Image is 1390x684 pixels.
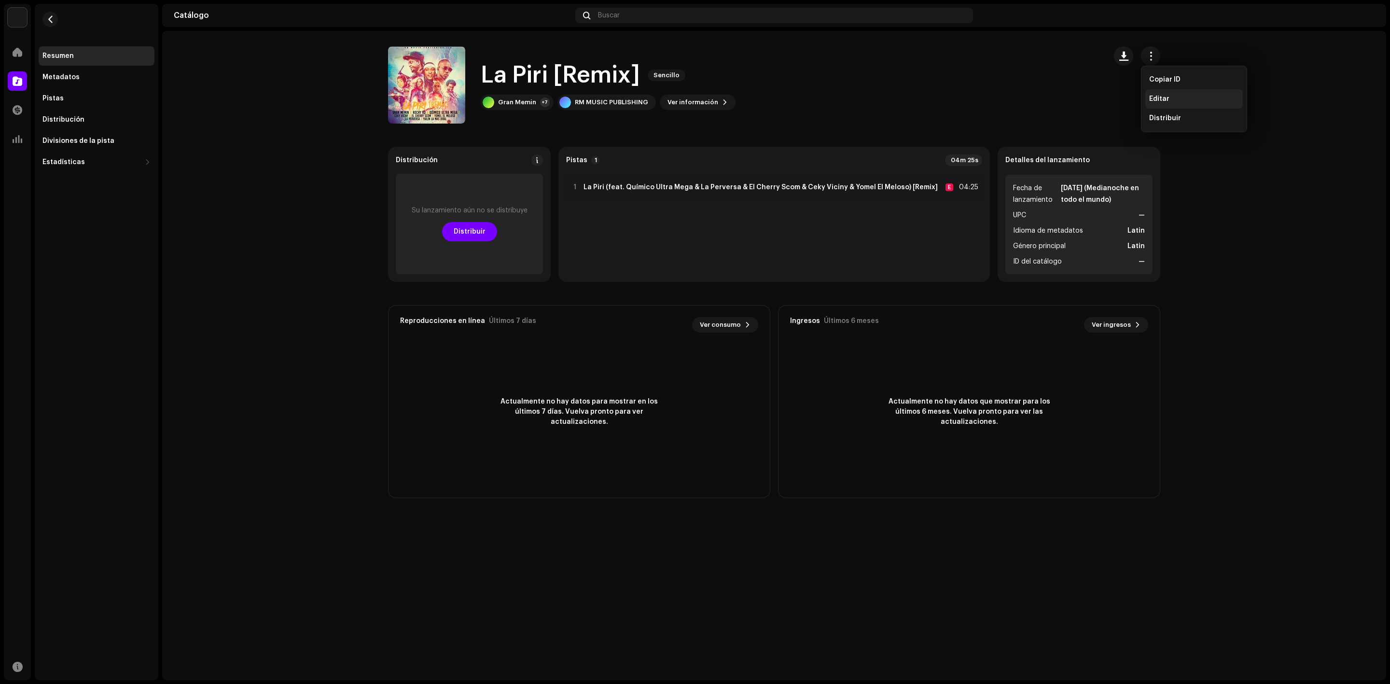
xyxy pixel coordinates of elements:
re-m-nav-item: Distribución [39,110,154,129]
span: Idioma de metadatos [1013,225,1083,237]
strong: — [1139,209,1145,221]
span: Ver ingresos [1092,315,1131,335]
strong: Pistas [566,156,587,164]
div: Reproducciones en línea [400,317,485,325]
div: 04:25 [957,181,978,193]
strong: — [1139,256,1145,267]
span: Distribuir [1149,114,1181,122]
div: Distribución [396,156,438,164]
div: Últimos 7 días [489,317,536,325]
div: Resumen [42,52,74,60]
strong: [DATE] (Medianoche en todo el mundo) [1061,182,1145,206]
div: Estadísticas [42,158,85,166]
span: Fecha de lanzamiento [1013,182,1059,206]
button: Ver información [660,95,736,110]
span: Buscar [598,12,620,19]
strong: Detalles del lanzamiento [1005,156,1090,164]
div: Su lanzamiento aún no se distribuye [412,207,528,214]
div: +7 [540,98,550,107]
strong: Latin [1127,225,1145,237]
p-badge: 1 [591,156,600,165]
span: Ver información [667,93,718,112]
re-m-nav-dropdown: Estadísticas [39,153,154,172]
div: RM MUSIC PUBLISHING [575,98,648,106]
div: Últimos 6 meses [824,317,879,325]
img: d688c84d-c5dd-40ef-9512-9610a09f4e5a [1359,8,1375,23]
div: Metadatos [42,73,80,81]
re-m-nav-item: Pistas [39,89,154,108]
span: ID del catálogo [1013,256,1062,267]
span: Ver consumo [700,315,741,335]
div: Ingresos [790,317,820,325]
span: UPC [1013,209,1026,221]
span: Sencillo [648,70,685,81]
span: Distribuir [454,222,486,241]
span: Copiar ID [1149,76,1181,84]
div: 04m 25s [945,154,982,166]
div: Catálogo [174,12,571,19]
re-m-nav-item: Divisiones de la pista [39,131,154,151]
button: Ver ingresos [1084,317,1148,333]
strong: La Piri (feat. Químico Ultra Mega & La Perversa & El Cherry Scom & Ceky Viciny & Yomel El Meloso)... [584,183,938,191]
h1: La Piri [Remix] [481,60,640,91]
div: Divisiones de la pista [42,137,114,145]
div: E [945,183,953,191]
button: Distribuir [442,222,497,241]
button: Ver consumo [692,317,758,333]
span: Género principal [1013,240,1066,252]
img: 59a3fc6d-c287-4562-9dd6-e417e362e1a1 [8,8,27,27]
div: Pistas [42,95,64,102]
span: Actualmente no hay datos que mostrar para los últimos 6 meses. Vuelva pronto para ver las actuali... [882,397,1056,427]
span: Editar [1149,95,1169,103]
re-m-nav-item: Resumen [39,46,154,66]
strong: Latin [1127,240,1145,252]
div: Distribución [42,116,84,124]
div: Gran Memin [498,98,536,106]
re-m-nav-item: Metadatos [39,68,154,87]
span: Actualmente no hay datos para mostrar en los últimos 7 días. Vuelva pronto para ver actualizaciones. [492,397,666,427]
